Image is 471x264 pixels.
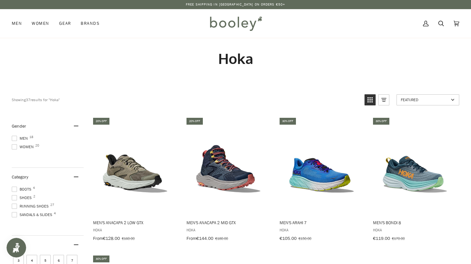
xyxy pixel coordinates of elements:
div: 20% off [93,118,109,125]
img: Hoka Men's Anacapa 2 Mid GTX Outer Space / Grey - Booley Galway [186,123,271,209]
a: Men's Anacapa 2 Mid GTX [186,117,271,243]
a: Brands [76,9,105,38]
span: Men's Anacapa 2 Low GTX [93,220,177,225]
b: 37 [26,97,30,102]
span: Hoka [280,227,364,233]
span: €180.00 [215,236,228,241]
span: Brands [81,20,100,27]
h1: Hoka [12,50,459,68]
div: Showing results for "Hoka" [12,94,360,105]
a: Men's Bondi 8 [372,117,458,243]
span: €144.00 [196,235,213,241]
img: Hoka Men's Bondi 8 Real Teal / Shadow - Booley Galway [372,123,458,209]
span: Shoes [12,195,34,201]
span: Category [12,174,28,180]
div: 30% off [373,118,389,125]
span: Boots [12,186,33,192]
a: Men's Arahi 7 [279,117,365,243]
div: 20% off [187,118,203,125]
span: Women [12,144,36,150]
a: Sort options [397,94,459,105]
span: 20 [35,144,39,147]
span: 4 [54,212,56,215]
span: Running Shoes [12,203,51,209]
span: From [187,235,196,241]
span: Gear [59,20,71,27]
span: 18 [29,135,33,139]
a: Women [27,9,54,38]
img: Hoka Men's Arahi 7 Virtual Blue / Cerise - Booley Galway [279,123,365,209]
span: Gender [12,123,26,129]
span: From [93,235,103,241]
span: Men's Bondi 8 [373,220,457,225]
span: Hoka [187,227,270,233]
span: Hoka [373,227,457,233]
img: Hoka Men's Anacapa 2 Low GTX Olive Haze / Mercury - Booley Galway [92,123,178,209]
span: €105.00 [280,235,297,241]
a: Men [12,9,27,38]
span: Men's Arahi 7 [280,220,364,225]
iframe: Button to open loyalty program pop-up [7,238,26,257]
span: Hoka [93,227,177,233]
a: View list mode [378,94,389,105]
span: €170.00 [392,236,405,241]
a: Men's Anacapa 2 Low GTX [92,117,178,243]
span: €128.00 [103,235,120,241]
span: Men [12,135,30,141]
span: €119.00 [373,235,390,241]
span: Featured [401,97,449,102]
div: 30% off [93,256,109,262]
span: Women [32,20,49,27]
a: View grid mode [365,94,376,105]
span: Men's Anacapa 2 Mid GTX [187,220,270,225]
span: Sandals & Slides [12,212,54,218]
p: Free Shipping in [GEOGRAPHIC_DATA] on Orders €50+ [186,2,285,7]
span: €160.00 [122,236,135,241]
span: 4 [33,186,35,190]
span: 27 [50,203,54,207]
div: 30% off [280,118,296,125]
span: 2 [33,195,35,198]
span: Men [12,20,22,27]
img: Booley [207,14,264,33]
span: €150.00 [299,236,311,241]
a: Gear [54,9,76,38]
